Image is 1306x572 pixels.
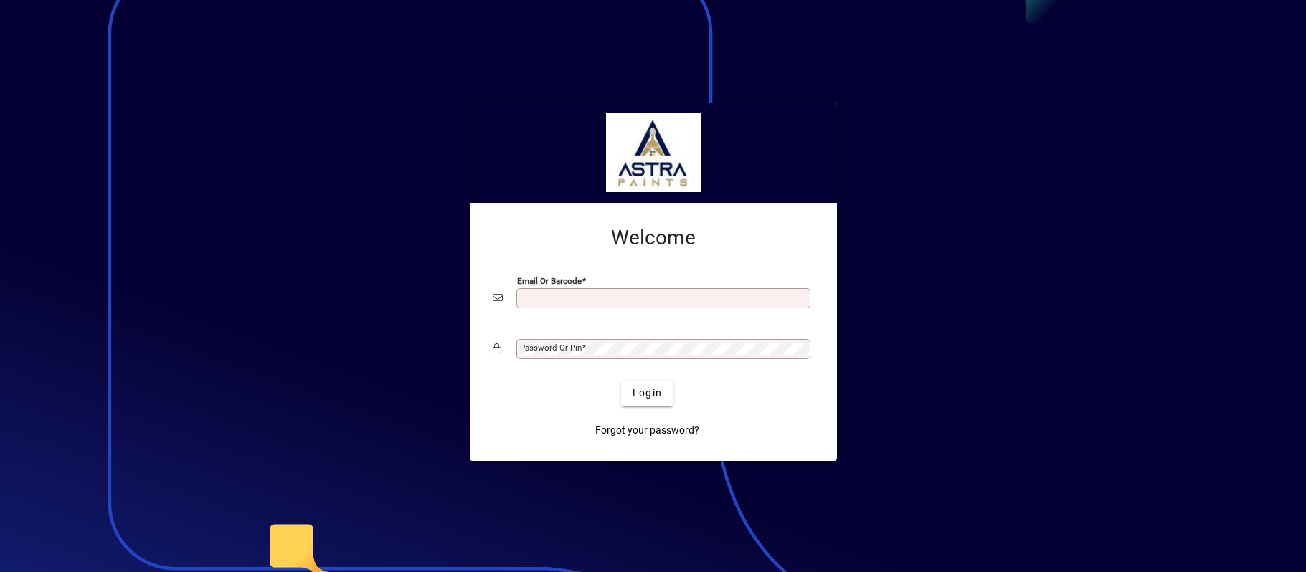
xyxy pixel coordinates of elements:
h2: Welcome [493,226,814,250]
span: Forgot your password? [595,423,699,438]
span: Login [633,386,662,401]
mat-label: Email or Barcode [517,275,582,285]
button: Login [621,381,673,406]
a: Forgot your password? [590,418,705,444]
mat-label: Password or Pin [520,343,582,353]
